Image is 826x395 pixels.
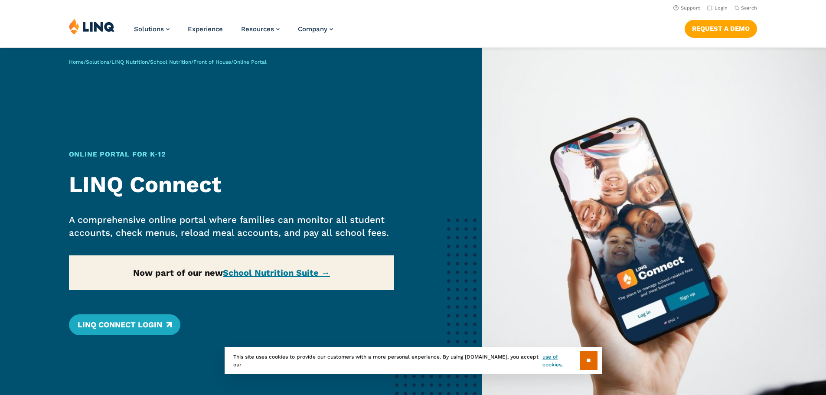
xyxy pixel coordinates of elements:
img: LINQ | K‑12 Software [69,18,115,35]
a: Front of House [193,59,231,65]
a: LINQ Nutrition [111,59,148,65]
span: Resources [241,25,274,33]
a: School Nutrition Suite → [223,268,330,278]
a: LINQ Connect Login [69,314,180,335]
span: Online Portal [233,59,267,65]
button: Open Search Bar [735,5,757,11]
a: Company [298,25,333,33]
a: Solutions [86,59,109,65]
a: use of cookies. [542,353,579,369]
div: This site uses cookies to provide our customers with a more personal experience. By using [DOMAIN... [225,347,602,374]
a: Solutions [134,25,170,33]
span: Search [741,5,757,11]
a: Home [69,59,84,65]
strong: Now part of our new [133,268,330,278]
span: / / / / / [69,59,267,65]
strong: LINQ Connect [69,171,222,198]
a: Experience [188,25,223,33]
a: Resources [241,25,280,33]
span: Solutions [134,25,164,33]
a: Support [673,5,700,11]
span: Company [298,25,327,33]
a: Login [707,5,728,11]
a: School Nutrition [150,59,191,65]
p: A comprehensive online portal where families can monitor all student accounts, check menus, reloa... [69,213,395,239]
a: Request a Demo [685,20,757,37]
h1: Online Portal for K‑12 [69,149,395,160]
nav: Button Navigation [685,18,757,37]
nav: Primary Navigation [134,18,333,47]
